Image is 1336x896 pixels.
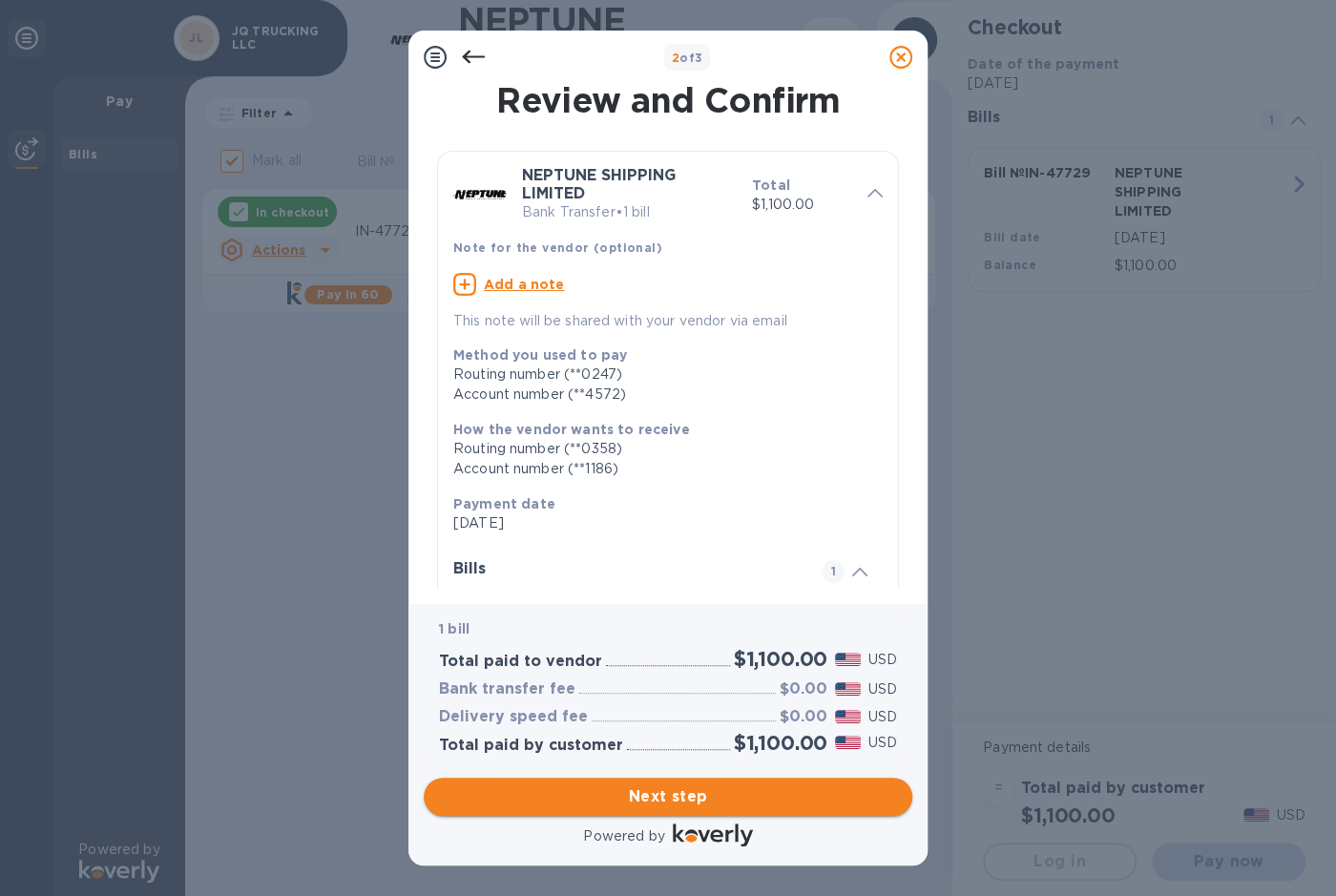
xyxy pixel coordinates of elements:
[672,51,703,65] b: of 3
[752,195,852,215] p: $1,100.00
[453,311,883,331] p: This note will be shared with your vendor via email
[673,823,753,846] img: Logo
[439,785,897,808] span: Next step
[868,733,897,753] p: USD
[453,240,662,255] b: Note for the vendor (optional)
[453,422,690,437] b: How the vendor wants to receive
[453,347,627,363] b: Method you used to pay
[672,51,679,65] span: 2
[439,621,470,636] b: 1 bill
[439,737,623,755] h3: Total paid by customer
[522,202,737,222] p: Bank Transfer • 1 bill
[439,680,575,698] h3: Bank transfer fee
[835,682,861,696] img: USD
[433,80,903,120] h1: Review and Confirm
[453,167,883,331] div: NEPTUNE SHIPPING LIMITEDBank Transfer•1 billTotal$1,100.00Note for the vendor (optional)Add a not...
[780,680,827,698] h3: $0.00
[484,277,565,292] u: Add a note
[453,459,867,479] div: Account number (**1186)
[752,177,790,193] b: Total
[453,560,799,578] h3: Bills
[868,707,897,727] p: USD
[453,365,867,385] div: Routing number (**0247)
[424,778,912,816] button: Next step
[835,653,861,666] img: USD
[583,826,664,846] p: Powered by
[453,385,867,405] div: Account number (**4572)
[453,439,867,459] div: Routing number (**0358)
[835,710,861,723] img: USD
[734,731,827,755] h2: $1,100.00
[439,708,588,726] h3: Delivery speed fee
[780,708,827,726] h3: $0.00
[453,513,867,533] p: [DATE]
[835,736,861,749] img: USD
[734,647,827,671] h2: $1,100.00
[822,560,845,583] span: 1
[453,496,555,511] b: Payment date
[868,650,897,670] p: USD
[522,166,676,202] b: NEPTUNE SHIPPING LIMITED
[439,653,602,671] h3: Total paid to vendor
[868,679,897,699] p: USD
